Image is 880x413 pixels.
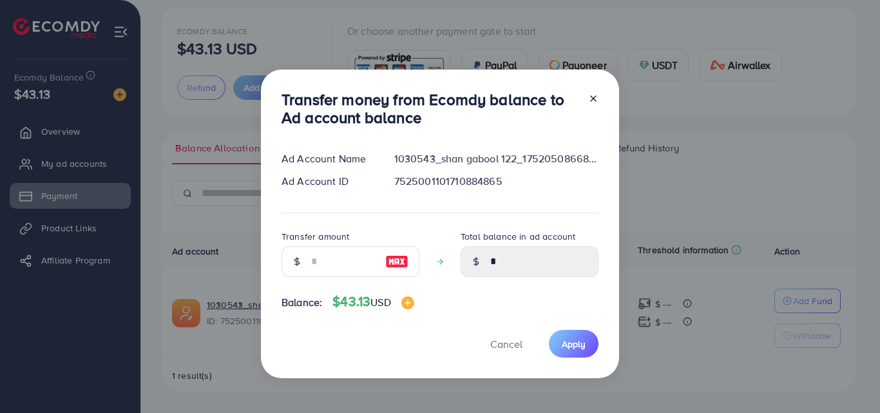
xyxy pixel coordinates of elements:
[282,90,578,128] h3: Transfer money from Ecomdy balance to Ad account balance
[282,230,349,243] label: Transfer amount
[562,338,586,351] span: Apply
[825,355,870,403] iframe: Chat
[549,330,598,358] button: Apply
[332,294,414,310] h4: $43.13
[385,254,408,269] img: image
[282,295,322,310] span: Balance:
[461,230,575,243] label: Total balance in ad account
[384,174,609,189] div: 7525001101710884865
[271,151,384,166] div: Ad Account Name
[384,151,609,166] div: 1030543_shan gabool 122_1752050866845
[271,174,384,189] div: Ad Account ID
[370,295,390,309] span: USD
[401,296,414,309] img: image
[474,330,539,358] button: Cancel
[490,337,522,351] span: Cancel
